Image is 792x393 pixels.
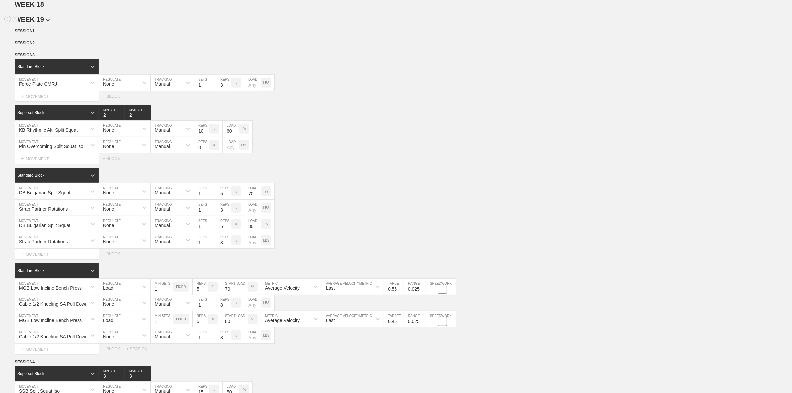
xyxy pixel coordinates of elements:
p: FIXED [176,317,186,321]
p: % [265,190,268,193]
p: # [212,317,214,321]
span: WEEK 18 [15,1,44,8]
div: None [103,301,114,307]
p: % [251,317,254,321]
p: LBS [263,239,270,242]
div: Manual [155,144,170,149]
input: None [125,366,151,381]
input: Any [223,137,239,153]
div: MGB Low Incline Bench Press [19,285,82,291]
div: None [103,206,114,212]
input: Any [221,311,248,327]
div: Superset Block [17,110,44,115]
p: % [243,127,246,131]
div: Average Velocity [265,318,300,323]
div: MOVEMENT [15,153,99,164]
div: KB Rhythmic Alt. Split Squat [19,127,78,133]
div: None [103,239,114,244]
div: + BLOCK [103,252,126,256]
div: Cable 1/2 Kneeling SA Pull Down [19,334,88,339]
input: Any [244,232,261,248]
input: Any [244,327,261,343]
input: Any [244,295,261,311]
span: + [21,346,24,352]
p: # [213,388,215,392]
div: Strap Partner Rotations [19,206,68,212]
p: # [212,285,214,289]
p: # [213,143,215,147]
div: None [103,127,114,133]
div: Cable 1/2 Kneeling SA Pull Down [19,301,88,307]
div: Manual [155,81,170,87]
div: DB Bulgarian Split Squat [19,190,70,195]
p: LBS [263,81,270,85]
div: None [103,223,114,228]
p: # [235,190,237,193]
iframe: Chat Widget [759,361,792,393]
div: DB Bulgarian Split Squat [19,223,70,228]
div: Load [103,285,113,291]
span: SESSION 3 [15,53,35,57]
div: Standard Block [17,64,44,69]
p: # [235,301,237,305]
p: FIXED [176,285,186,289]
div: Standard Block [17,173,44,178]
div: Superset Block [17,371,44,376]
div: + BLOCK [103,156,126,161]
div: MGB Low Incline Bench Press [19,318,82,323]
p: # [235,239,237,242]
div: Force Plate CMRJ [19,81,57,87]
p: % [251,285,254,289]
div: + BLOCK [103,347,126,351]
div: Manual [155,223,170,228]
div: MOVEMENT [15,91,99,102]
div: Standard Block [17,268,44,273]
p: LBS [263,206,270,210]
div: Average Velocity [265,285,300,291]
p: # [235,222,237,226]
div: Last [326,318,335,323]
div: None [103,334,114,339]
div: + SESSION [126,347,153,351]
input: Any [221,279,248,295]
p: LBS [241,143,248,147]
div: Manual [155,301,170,307]
p: # [235,81,237,85]
div: Manual [155,206,170,212]
p: # [235,206,237,210]
input: Any [223,121,239,137]
span: + [21,251,24,257]
div: Manual [155,190,170,195]
input: Any [244,200,261,216]
p: % [243,388,246,392]
p: % [265,222,268,226]
div: Load [103,318,113,323]
div: None [103,190,114,195]
span: + [21,93,24,99]
p: LBS [263,334,270,337]
p: # [235,334,237,337]
div: MOVEMENT [15,344,99,355]
div: Manual [155,127,170,133]
div: Manual [155,334,170,339]
span: SESSION 4 [15,360,35,364]
div: Strap Partner Rotations [19,239,68,244]
div: + BLOCK [103,94,126,98]
div: MOVEMENT [15,249,99,260]
div: None [103,144,114,149]
p: # [213,127,215,131]
div: None [103,81,114,87]
div: Manual [155,239,170,244]
p: LBS [263,301,270,305]
input: Any [244,183,261,199]
div: Pin Overcoming Split Squat Iso [19,144,83,149]
span: SESSION 1 [15,29,35,33]
span: + [21,156,24,161]
img: carrot_down.png [46,19,50,22]
input: None [125,105,151,120]
span: SESSION 2 [15,41,35,45]
span: WEEK 19 [15,16,50,23]
div: Last [326,285,335,291]
input: Any [244,75,261,91]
